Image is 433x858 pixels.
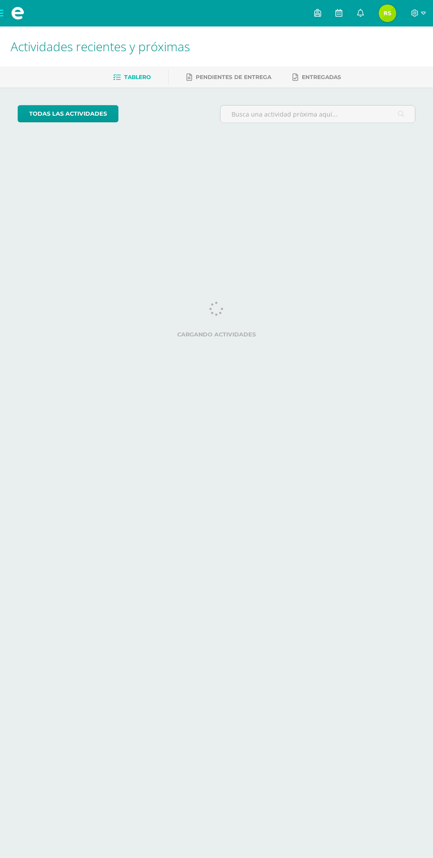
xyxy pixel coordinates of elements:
a: Entregadas [292,70,341,84]
a: Pendientes de entrega [186,70,271,84]
span: Entregadas [302,74,341,80]
img: 40ba22f16ea8f5f1325d4f40f26342e8.png [379,4,396,22]
input: Busca una actividad próxima aquí... [220,106,415,123]
span: Actividades recientes y próximas [11,38,190,55]
span: Tablero [124,74,151,80]
span: Pendientes de entrega [196,74,271,80]
label: Cargando actividades [18,331,415,338]
a: Tablero [113,70,151,84]
a: todas las Actividades [18,105,118,122]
